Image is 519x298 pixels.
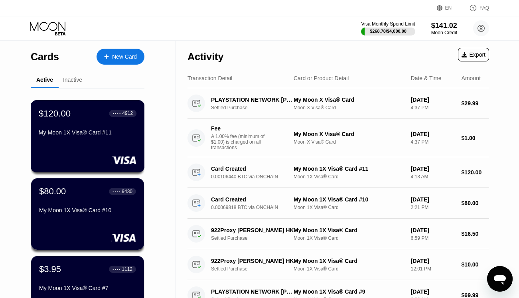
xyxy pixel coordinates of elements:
[411,258,455,264] div: [DATE]
[370,29,407,34] div: $268.78 / $4,000.00
[36,77,53,83] div: Active
[112,268,120,270] div: ● ● ● ●
[411,166,455,172] div: [DATE]
[411,139,455,145] div: 4:37 PM
[294,266,405,272] div: Moon 1X Visa® Card
[461,4,489,12] div: FAQ
[211,205,301,210] div: 0.00069818 BTC via ONCHAIN
[294,196,405,203] div: My Moon 1X Visa® Card #10
[211,266,301,272] div: Settled Purchase
[294,258,405,264] div: My Moon 1X Visa® Card
[361,21,415,27] div: Visa Monthly Spend Limit
[211,174,301,180] div: 0.00106440 BTC via ONCHAIN
[411,235,455,241] div: 6:59 PM
[31,101,144,172] div: $120.00● ● ● ●4912My Moon 1X Visa® Card #11
[211,227,294,233] div: 922Proxy [PERSON_NAME] HK
[361,21,415,36] div: Visa Monthly Spend Limit$268.78/$4,000.00
[411,266,455,272] div: 12:01 PM
[39,207,136,213] div: My Moon 1X Visa® Card #10
[294,139,405,145] div: Moon X Visa® Card
[97,49,144,65] div: New Card
[462,75,481,81] div: Amount
[431,22,457,36] div: $141.02Moon Credit
[211,258,294,264] div: 922Proxy [PERSON_NAME] HK
[112,190,120,193] div: ● ● ● ●
[462,135,489,141] div: $1.00
[294,174,405,180] div: Moon 1X Visa® Card
[411,97,455,103] div: [DATE]
[411,75,442,81] div: Date & Time
[39,285,136,291] div: My Moon 1X Visa® Card #7
[431,30,457,36] div: Moon Credit
[431,22,457,30] div: $141.02
[462,200,489,206] div: $80.00
[411,174,455,180] div: 4:13 AM
[187,51,223,63] div: Activity
[487,266,513,292] iframe: Button to launch messaging window
[211,166,294,172] div: Card Created
[445,5,452,11] div: EN
[411,131,455,137] div: [DATE]
[294,235,405,241] div: Moon 1X Visa® Card
[211,105,301,111] div: Settled Purchase
[411,196,455,203] div: [DATE]
[411,288,455,295] div: [DATE]
[462,231,489,237] div: $16.50
[39,129,136,136] div: My Moon 1X Visa® Card #11
[211,196,294,203] div: Card Created
[462,51,485,58] div: Export
[437,4,461,12] div: EN
[63,77,82,83] div: Inactive
[411,105,455,111] div: 4:37 PM
[458,48,489,61] div: Export
[112,53,137,60] div: New Card
[294,131,405,137] div: My Moon X Visa® Card
[113,112,121,114] div: ● ● ● ●
[187,219,489,249] div: 922Proxy [PERSON_NAME] HKSettled PurchaseMy Moon 1X Visa® CardMoon 1X Visa® Card[DATE]6:59 PM$16.50
[187,249,489,280] div: 922Proxy [PERSON_NAME] HKSettled PurchaseMy Moon 1X Visa® CardMoon 1X Visa® Card[DATE]12:01 PM$10.00
[480,5,489,11] div: FAQ
[31,51,59,63] div: Cards
[122,189,132,194] div: 9430
[211,288,294,295] div: PLAYSTATION NETWORK [PHONE_NUMBER] US
[187,119,489,157] div: FeeA 1.00% fee (minimum of $1.00) is charged on all transactionsMy Moon X Visa® CardMoon X Visa® ...
[462,169,489,176] div: $120.00
[211,134,271,150] div: A 1.00% fee (minimum of $1.00) is charged on all transactions
[294,97,405,103] div: My Moon X Visa® Card
[31,178,144,250] div: $80.00● ● ● ●9430My Moon 1X Visa® Card #10
[211,97,294,103] div: PLAYSTATION NETWORK [PHONE_NUMBER] US
[294,288,405,295] div: My Moon 1X Visa® Card #9
[122,111,133,116] div: 4912
[294,105,405,111] div: Moon X Visa® Card
[411,227,455,233] div: [DATE]
[294,75,349,81] div: Card or Product Detail
[294,205,405,210] div: Moon 1X Visa® Card
[462,100,489,107] div: $29.99
[39,186,66,197] div: $80.00
[187,188,489,219] div: Card Created0.00069818 BTC via ONCHAINMy Moon 1X Visa® Card #10Moon 1X Visa® Card[DATE]2:21 PM$80.00
[294,166,405,172] div: My Moon 1X Visa® Card #11
[39,108,71,118] div: $120.00
[294,227,405,233] div: My Moon 1X Visa® Card
[39,264,61,274] div: $3.95
[187,88,489,119] div: PLAYSTATION NETWORK [PHONE_NUMBER] USSettled PurchaseMy Moon X Visa® CardMoon X Visa® Card[DATE]4...
[187,75,232,81] div: Transaction Detail
[211,235,301,241] div: Settled Purchase
[187,157,489,188] div: Card Created0.00106440 BTC via ONCHAINMy Moon 1X Visa® Card #11Moon 1X Visa® Card[DATE]4:13 AM$12...
[462,261,489,268] div: $10.00
[211,125,267,132] div: Fee
[411,205,455,210] div: 2:21 PM
[122,266,132,272] div: 1112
